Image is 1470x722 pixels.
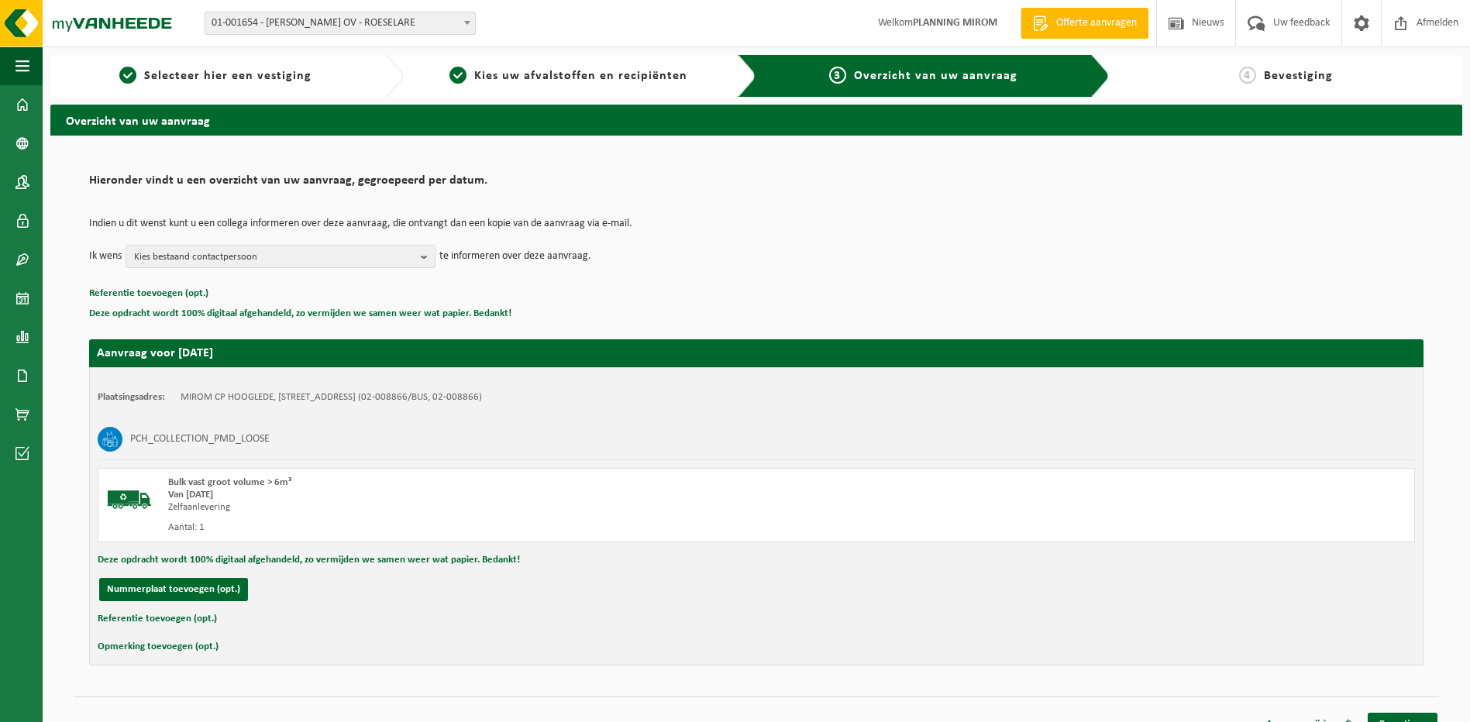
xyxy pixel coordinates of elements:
button: Deze opdracht wordt 100% digitaal afgehandeld, zo vermijden we samen weer wat papier. Bedankt! [98,550,520,570]
span: 3 [829,67,846,84]
strong: Aanvraag voor [DATE] [97,347,213,359]
p: te informeren over deze aanvraag. [439,245,591,268]
h2: Overzicht van uw aanvraag [50,105,1462,135]
div: Aantal: 1 [168,521,818,534]
span: Bulk vast groot volume > 6m³ [168,477,291,487]
h2: Hieronder vindt u een overzicht van uw aanvraag, gegroepeerd per datum. [89,174,1424,195]
span: 01-001654 - MIROM ROESELARE OV - ROESELARE [205,12,476,35]
span: 1 [119,67,136,84]
td: MIROM CP HOOGLEDE, [STREET_ADDRESS] (02-008866/BUS, 02-008866) [181,391,482,404]
p: Indien u dit wenst kunt u een collega informeren over deze aanvraag, die ontvangt dan een kopie v... [89,218,1424,229]
button: Opmerking toevoegen (opt.) [98,637,219,657]
strong: PLANNING MIROM [913,17,997,29]
button: Referentie toevoegen (opt.) [89,284,208,304]
span: 4 [1239,67,1256,84]
button: Deze opdracht wordt 100% digitaal afgehandeld, zo vermijden we samen weer wat papier. Bedankt! [89,304,511,324]
span: 01-001654 - MIROM ROESELARE OV - ROESELARE [205,12,475,34]
div: Zelfaanlevering [168,501,818,514]
a: 1Selecteer hier een vestiging [58,67,373,85]
button: Kies bestaand contactpersoon [126,245,435,268]
span: Offerte aanvragen [1052,15,1141,31]
strong: Van [DATE] [168,490,213,500]
span: Kies uw afvalstoffen en recipiënten [474,70,687,82]
img: BL-SO-LV.png [106,476,153,523]
strong: Plaatsingsadres: [98,392,165,402]
span: Selecteer hier een vestiging [144,70,312,82]
button: Referentie toevoegen (opt.) [98,609,217,629]
span: Overzicht van uw aanvraag [854,70,1017,82]
a: Offerte aanvragen [1021,8,1148,39]
span: Kies bestaand contactpersoon [134,246,415,269]
h3: PCH_COLLECTION_PMD_LOOSE [130,427,270,452]
button: Nummerplaat toevoegen (opt.) [99,578,248,601]
span: 2 [449,67,466,84]
p: Ik wens [89,245,122,268]
span: Bevestiging [1264,70,1333,82]
a: 2Kies uw afvalstoffen en recipiënten [411,67,726,85]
